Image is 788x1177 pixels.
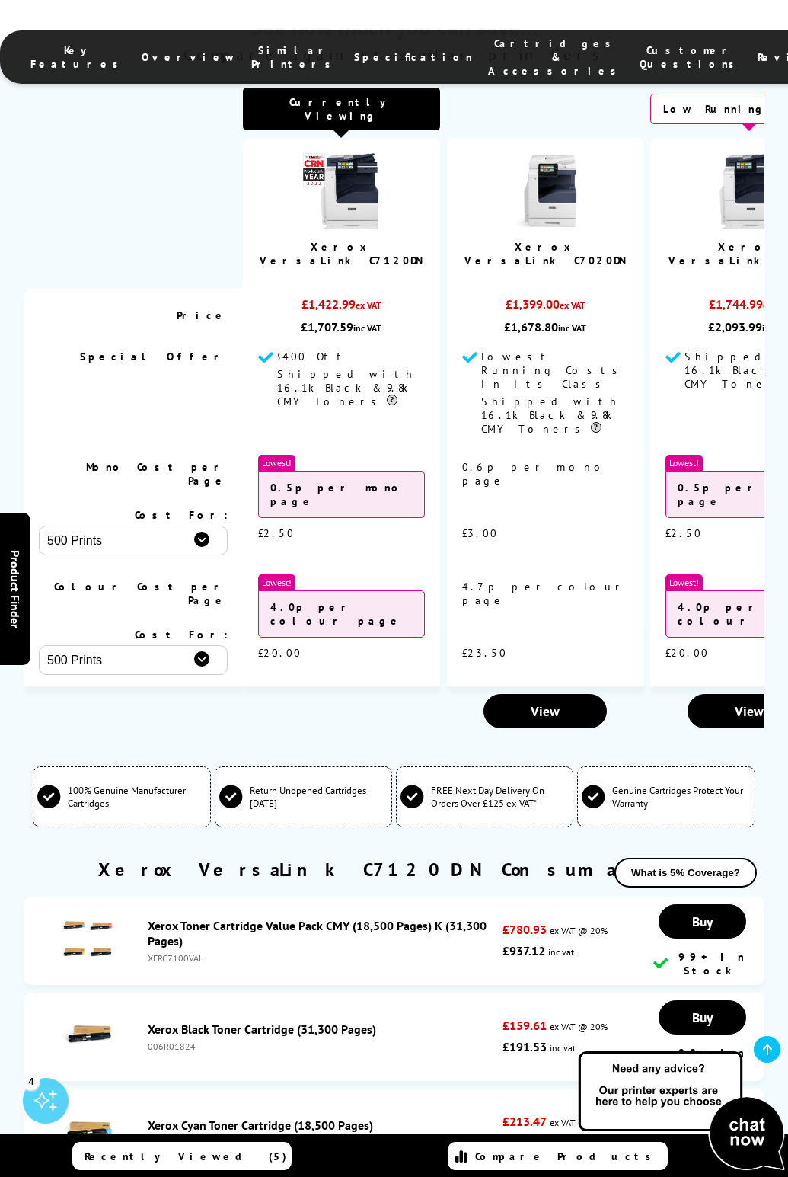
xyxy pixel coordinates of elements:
[354,50,473,64] span: Specification
[488,37,624,78] span: Cartridges & Accessories
[531,702,560,720] span: View
[481,350,626,391] span: Lowest Running Costs in its Class
[258,646,301,660] span: £20.00
[502,1039,547,1054] strong: £191.53
[550,1021,608,1032] span: ex VAT @ 20%
[550,1042,576,1054] span: inc vat
[692,1009,713,1026] span: Buy
[258,455,295,471] span: Lowest!
[54,580,228,607] span: Colour Cost per Page
[653,1046,751,1073] div: 99+ In Stock
[507,153,583,229] img: Xerox-C7020DN-Front-Main-Small.jpg
[59,1009,113,1062] img: Xerox Black Toner Cartridge (31,300 Pages)
[640,43,742,71] span: Customer Questions
[258,471,425,518] div: 0.5p per mono page
[277,367,416,408] span: Shipped with 16.1k Black & 9.8k CMY Toners
[250,784,388,810] span: Return Unopened Cartridges [DATE]
[277,350,349,363] span: £400 Off
[80,350,228,363] span: Special Offer
[72,1142,292,1170] a: Recently Viewed (5)
[612,784,750,810] span: Genuine Cartridges Protect Your Warranty
[177,309,228,322] span: Price
[481,395,620,436] span: Shipped with 16.1k Black & 9.8k CMY Toners
[86,460,228,488] span: Mono Cost per Page
[59,913,113,966] img: Xerox Toner Cartridge Value Pack CMY (18,500 Pages) K (31,300 Pages)
[665,526,702,540] span: £2.50
[251,43,339,71] span: Similar Printers
[502,943,545,958] strong: £937.12
[258,296,425,319] div: £1,422.99
[692,913,713,930] span: Buy
[665,574,703,590] span: Lowest!
[665,455,703,471] span: Lowest!
[356,299,381,311] span: ex VAT
[665,646,709,660] span: £20.00
[475,1150,659,1163] span: Compare Products
[575,1049,788,1174] img: Open Live Chat window
[464,240,627,267] a: Xerox VersaLink C7020DN
[431,784,569,810] span: FREE Next Day Delivery On Orders Over £125 ex VAT*
[148,1118,373,1133] a: Xerox Cyan Toner Cartridge (18,500 Pages)
[448,1142,668,1170] a: Compare Products
[502,1018,547,1033] strong: £159.61
[653,950,751,977] div: 99+ In Stock
[462,296,629,319] div: £1,399.00
[148,952,495,964] div: XERC7100VAL
[258,590,425,638] div: 4.0p per colour page
[735,702,764,720] span: View
[148,1041,495,1052] div: 006R01824
[8,549,23,628] span: Product Finder
[68,784,206,810] span: 100% Genuine Manufacturer Cartridges
[483,694,607,728] a: View
[148,918,487,948] a: Xerox Toner Cartridge Value Pack CMY (18,500 Pages) K (31,300 Pages)
[550,1117,608,1128] span: ex VAT @ 20%
[303,153,379,229] img: Xerox-C7120-Front-Main-Med-crn.jpg
[462,646,507,660] span: £23.50
[23,1073,40,1089] div: 4
[243,88,440,130] div: Currently Viewing
[260,240,423,267] a: Xerox VersaLink C7120DN
[462,526,498,540] span: £3.00
[550,925,608,936] span: ex VAT @ 20%
[462,460,609,488] span: 0.6p per mono page
[59,1105,113,1158] img: Xerox Cyan Toner Cartridge (18,500 Pages)
[148,1022,376,1037] a: Xerox Black Toner Cartridge (31,300 Pages)
[560,299,585,311] span: ex VAT
[711,153,787,229] img: Xerox-C7120-Front-Main-Small.jpg
[614,858,757,888] button: What is 5% Coverage?
[462,580,626,607] span: 4.7p per colour page
[502,1114,547,1129] strong: £213.47
[85,1150,287,1163] span: Recently Viewed (5)
[98,858,690,881] a: Xerox VersaLink C7120DN Consumables
[258,526,295,540] span: £2.50
[135,628,228,641] span: Cost For:
[558,322,586,334] span: inc VAT
[135,508,228,522] span: Cost For:
[462,319,629,334] div: £1,678.80
[353,322,381,334] span: inc VAT
[30,43,126,71] span: Key Features
[258,319,425,334] div: £1,707.59
[258,574,295,590] span: Lowest!
[142,50,236,64] span: Overview
[502,922,547,937] strong: £780.93
[548,946,574,958] span: inc vat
